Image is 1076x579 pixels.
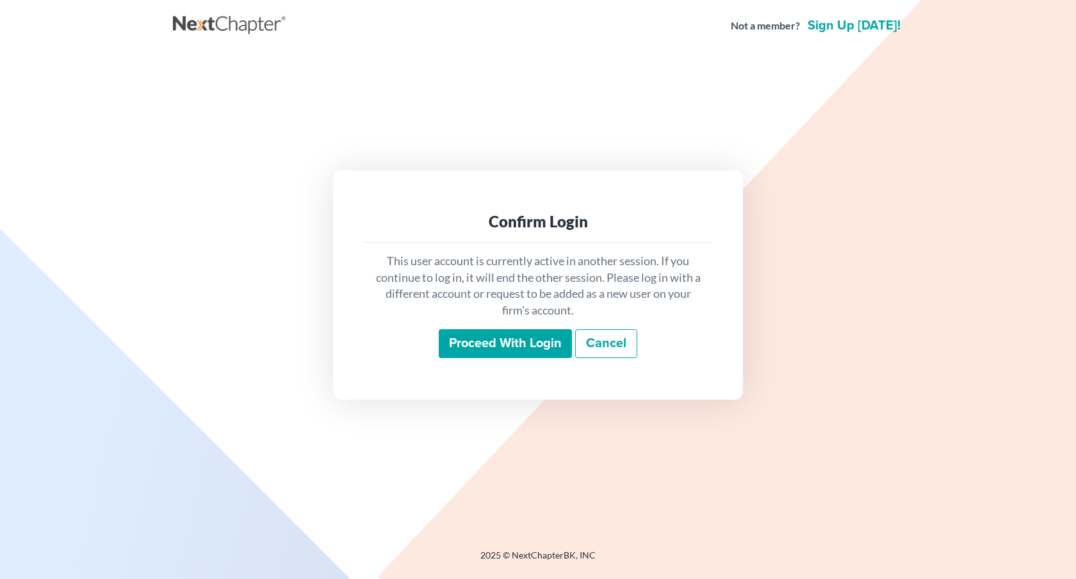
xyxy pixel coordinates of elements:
[374,211,702,232] div: Confirm Login
[731,19,800,33] strong: Not a member?
[374,253,702,319] p: This user account is currently active in another session. If you continue to log in, it will end ...
[575,329,637,359] a: Cancel
[439,329,572,359] input: Proceed with login
[805,19,903,32] a: Sign up [DATE]!
[173,549,903,572] div: 2025 © NextChapterBK, INC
